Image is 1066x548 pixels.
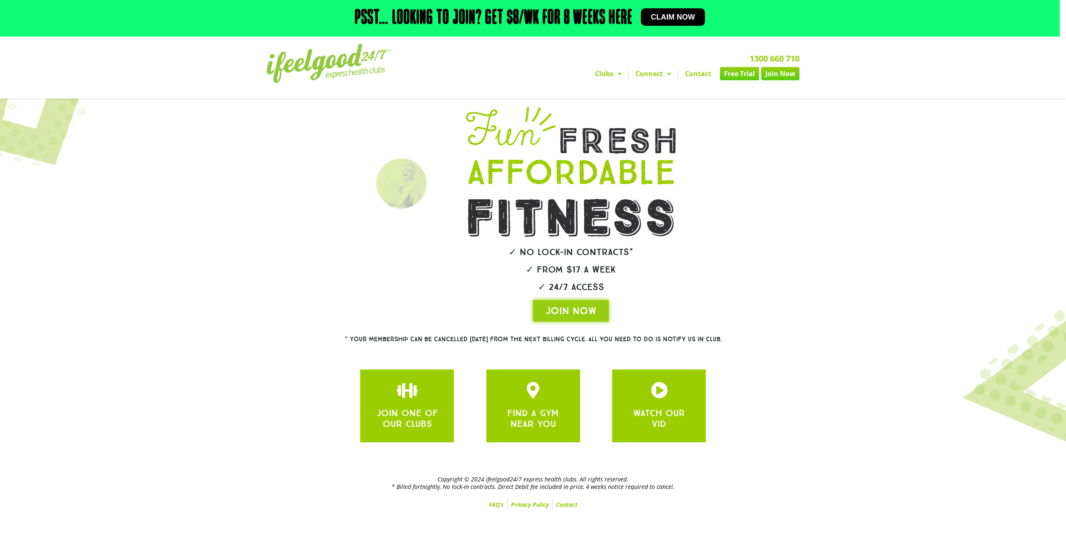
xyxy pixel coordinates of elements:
[266,476,799,491] h2: Copyright © 2024 ifeelgood24/7 express health clubs. All rights reserved. * Billed fortnightly, N...
[641,8,705,26] a: Claim now
[545,304,596,317] span: JOIN NOW
[525,382,541,399] a: JOIN ONE OF OUR CLUBS
[355,8,633,28] h2: Psst… Looking to join? Get $8/wk for 8 weeks here
[442,265,700,274] h2: ✓ From $17 a week
[678,67,718,80] a: Contact
[442,248,700,257] h2: ✓ No lock-in contracts*
[553,499,581,511] a: Contact
[456,67,799,80] nav: Menu
[507,407,559,429] a: FIND A GYM NEAR YOU
[750,53,799,64] a: 1300 660 710
[633,407,685,429] a: WATCH OUR VID
[651,382,667,399] a: JOIN ONE OF OUR CLUBS
[533,300,609,322] a: JOIN NOW
[314,336,752,342] h2: * Your membership can be cancelled [DATE] from the next billing cycle. All you need to do is noti...
[588,67,628,80] a: Clubs
[399,382,416,399] a: JOIN ONE OF OUR CLUBS
[266,499,799,511] nav: Menu
[629,67,678,80] a: Connect
[761,67,799,80] a: Join Now
[720,67,759,80] a: Free Trial
[486,499,507,511] a: FAQ’s
[442,283,700,292] h2: ✓ 24/7 Access
[651,13,695,21] span: Claim now
[508,499,552,511] a: Privacy Policy
[376,407,438,429] a: JOIN ONE OF OUR CLUBS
